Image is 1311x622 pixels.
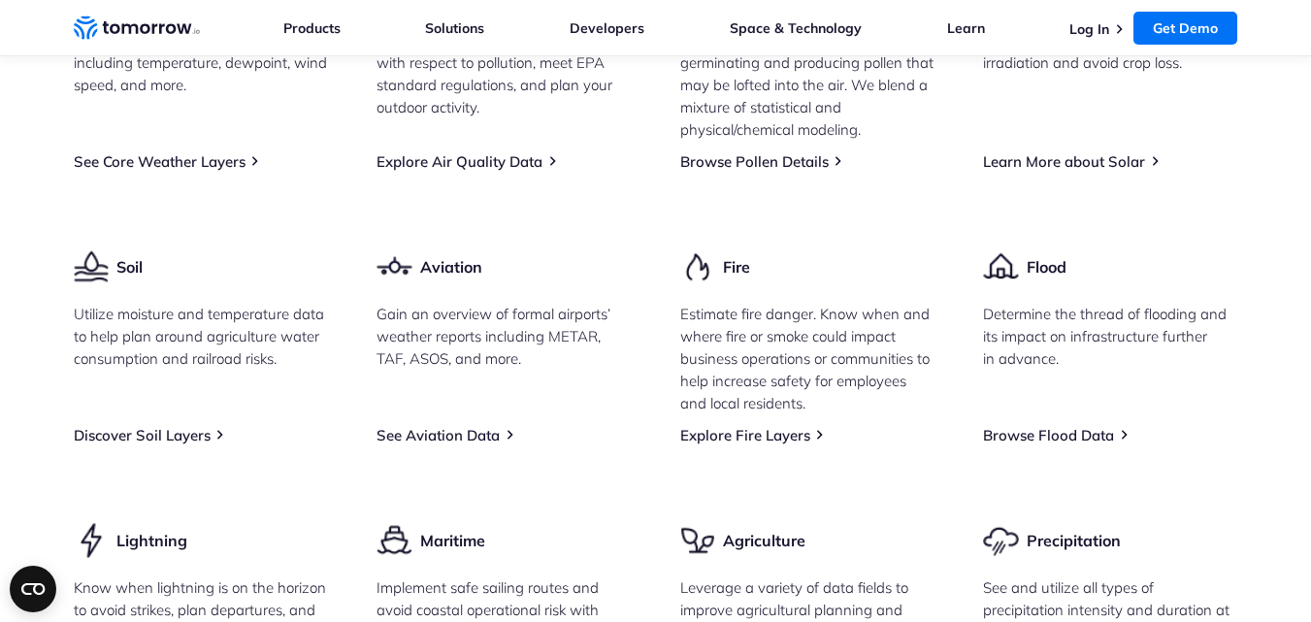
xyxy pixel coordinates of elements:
[1069,20,1109,38] a: Log In
[74,14,200,43] a: Home link
[1133,12,1237,45] a: Get Demo
[680,426,810,444] a: Explore Fire Layers
[283,19,341,37] a: Products
[983,152,1145,171] a: Learn More about Solar
[377,303,632,370] p: Gain an overview of formal airports’ weather reports including METAR, TAF, ASOS, and more.
[723,256,750,278] h3: Fire
[377,152,542,171] a: Explore Air Quality Data
[377,29,632,118] p: Understand what precautions to take with respect to pollution, meet EPA standard regulations, and...
[680,29,935,141] p: Estimate areas where plants are germinating and producing pollen that may be lofted into the air....
[116,256,143,278] h3: Soil
[116,530,187,551] h3: Lightning
[983,303,1238,370] p: Determine the thread of flooding and its impact on infrastructure further in advance.
[983,426,1114,444] a: Browse Flood Data
[74,152,246,171] a: See Core Weather Layers
[730,19,862,37] a: Space & Technology
[723,530,805,551] h3: Agriculture
[74,426,211,444] a: Discover Soil Layers
[10,566,56,612] button: Open CMP widget
[425,19,484,37] a: Solutions
[1027,256,1066,278] h3: Flood
[680,303,935,414] p: Estimate fire danger. Know when and where fire or smoke could impact business operations or commu...
[680,152,829,171] a: Browse Pollen Details
[1027,530,1121,551] h3: Precipitation
[377,426,500,444] a: See Aviation Data
[570,19,644,37] a: Developers
[74,29,329,96] p: Explore 40+ key weather data fields, including temperature, dewpoint, wind speed, and more.
[947,19,985,37] a: Learn
[420,530,485,551] h3: Maritime
[74,303,329,370] p: Utilize moisture and temperature data to help plan around agriculture water consumption and railr...
[420,256,482,278] h3: Aviation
